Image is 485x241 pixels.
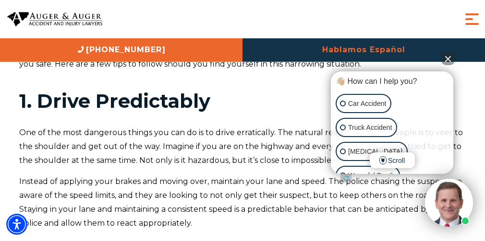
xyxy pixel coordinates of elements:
img: Intaker widget Avatar [425,179,473,227]
a: Hablamos Español [242,38,485,62]
button: Menu [462,10,482,29]
p: Car Accident [348,98,386,110]
img: Auger & Auger Accident and Injury Lawyers Logo [7,12,102,26]
p: One of the most dangerous things you can do is to drive erratically. The natural reaction of most... [19,126,466,167]
a: Open intaker chat [340,174,352,183]
div: Accessibility Menu [6,214,27,235]
div: 👋🏼 How can I help you? [333,76,451,87]
button: Close Intaker Chat Widget [441,52,455,65]
p: Truck Accident [348,122,392,134]
span: Scroll [370,152,415,168]
p: Wrongful Death [348,170,395,182]
strong: 1. Drive Predictably [19,89,210,113]
p: Instead of applying your brakes and moving over, maintain your lane and speed. The police chasing... [19,175,466,230]
p: [MEDICAL_DATA] [348,146,402,158]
